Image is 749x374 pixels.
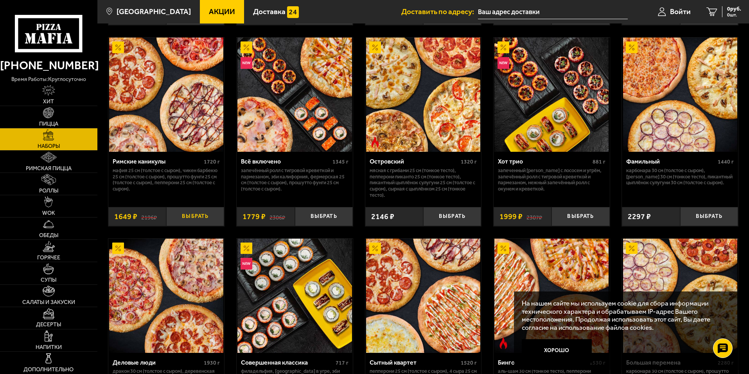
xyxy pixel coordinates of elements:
img: Акционный [241,41,252,53]
p: Запеченный [PERSON_NAME] с лососем и угрём, Запечённый ролл с тигровой креветкой и пармезаном, Не... [498,167,605,192]
img: Островский [366,38,480,152]
span: 717 г [336,360,348,366]
span: 0 руб. [727,6,741,12]
span: 1345 г [332,158,348,165]
img: Акционный [112,41,124,53]
span: Хит [43,99,54,104]
img: Акционный [369,243,381,254]
div: Всё включено [241,158,330,165]
img: Новинка [498,57,509,69]
span: Горячее [37,255,60,261]
a: АкционныйНовинкаХот трио [494,38,610,152]
span: Доставка [253,8,286,15]
span: 0 шт. [727,13,741,17]
span: Наборы [38,144,60,149]
p: На нашем сайте мы используем cookie для сбора информации технического характера и обрабатываем IP... [522,299,726,332]
p: Мафия 25 см (толстое с сыром), Чикен Барбекю 25 см (толстое с сыром), Прошутто Фунги 25 см (толст... [113,167,220,192]
img: Римские каникулы [109,38,223,152]
s: 2196 ₽ [141,213,157,221]
img: 15daf4d41897b9f0e9f617042186c801.svg [287,6,299,18]
span: Напитки [36,345,62,350]
p: Карбонара 30 см (толстое с сыром), [PERSON_NAME] 30 см (тонкое тесто), Пикантный цыплёнок сулугун... [626,167,734,186]
span: 1999 ₽ [499,213,523,221]
div: Римские каникулы [113,158,202,165]
span: Акции [209,8,235,15]
a: АкционныйРимские каникулы [108,38,225,152]
img: Большая перемена [623,239,737,353]
a: АкционныйБольшая перемена [622,239,738,353]
a: АкционныйСытный квартет [365,239,481,353]
a: АкционныйФамильный [622,38,738,152]
div: Хот трио [498,158,591,165]
div: Деловые люди [113,359,202,366]
span: Дополнительно [23,367,74,372]
span: Пицца [39,121,58,127]
span: Войти [670,8,691,15]
img: Акционный [498,243,509,254]
span: 881 г [593,158,605,165]
span: 1649 ₽ [114,213,137,221]
span: Роллы [39,188,58,194]
a: АкционныйДеловые люди [108,239,225,353]
span: WOK [42,210,55,216]
span: 2146 ₽ [371,213,394,221]
span: 1520 г [461,360,477,366]
p: Запечённый ролл с тигровой креветкой и пармезаном, Эби Калифорния, Фермерская 25 см (толстое с сы... [241,167,348,192]
img: Акционный [112,243,124,254]
input: Ваш адрес доставки [478,5,628,19]
span: 1720 г [204,158,220,165]
img: Бинго [494,239,609,353]
span: Доставить по адресу: [401,8,478,15]
button: Выбрать [551,207,609,226]
button: Хорошо [522,339,592,363]
span: 1930 г [204,360,220,366]
img: Сытный квартет [366,239,480,353]
a: АкционныйОстрое блюдоБинго [494,239,610,353]
span: Обеды [39,233,58,238]
span: Десерты [36,322,61,327]
img: Акционный [241,243,252,254]
span: Салаты и закуски [22,300,75,305]
img: Хот трио [494,38,609,152]
span: 1779 ₽ [242,213,266,221]
span: Римская пицца [26,166,72,171]
span: 2297 ₽ [628,213,651,221]
button: Выбрать [166,207,224,226]
div: Сытный квартет [370,359,459,366]
img: Акционный [626,41,638,53]
a: АкционныйНовинкаВсё включено [237,38,353,152]
a: АкционныйОстрое блюдоОстровский [365,38,481,152]
button: Выбрать [295,207,353,226]
img: Острое блюдо [369,137,381,148]
img: Совершенная классика [237,239,352,353]
img: Фамильный [623,38,737,152]
span: 1440 г [718,158,734,165]
img: Деловые люди [109,239,223,353]
p: Мясная с грибами 25 см (тонкое тесто), Пепперони Пиканто 25 см (тонкое тесто), Пикантный цыплёнок... [370,167,477,199]
div: Фамильный [626,158,716,165]
img: Новинка [241,57,252,69]
img: Акционный [626,243,638,254]
img: Акционный [369,41,381,53]
button: Выбрать [423,207,481,226]
span: [GEOGRAPHIC_DATA] [117,8,191,15]
img: Всё включено [237,38,352,152]
img: Акционный [498,41,509,53]
s: 2307 ₽ [526,213,542,221]
img: Острое блюдо [498,337,509,349]
div: Совершенная классика [241,359,334,366]
div: Бинго [498,359,587,366]
img: Новинка [241,258,252,270]
span: 1320 г [461,158,477,165]
s: 2306 ₽ [269,213,285,221]
button: Выбрать [680,207,738,226]
div: Островский [370,158,459,165]
span: Супы [41,277,56,283]
a: АкционныйНовинкаСовершенная классика [237,239,353,353]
